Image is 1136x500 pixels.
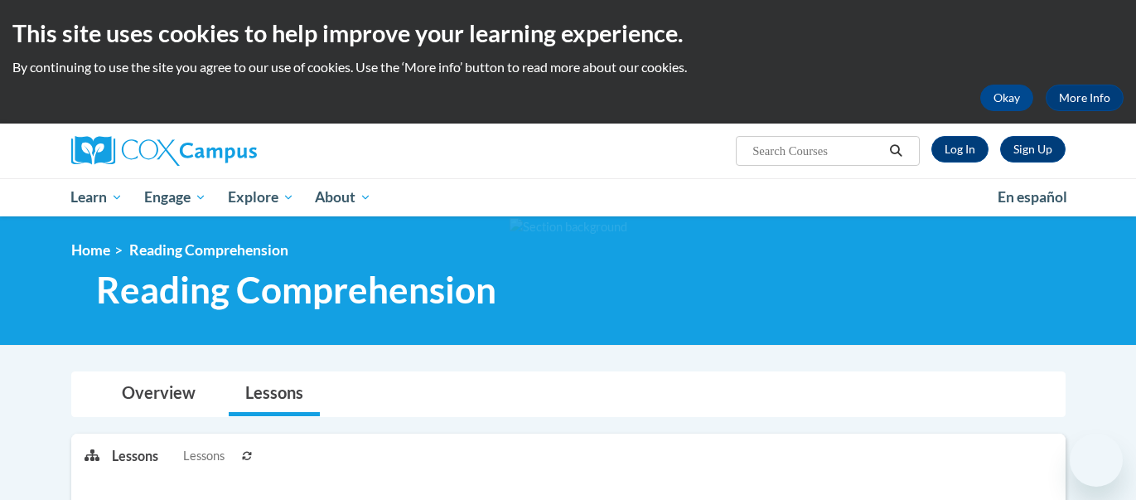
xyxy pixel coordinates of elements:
[228,187,294,207] span: Explore
[96,268,496,312] span: Reading Comprehension
[987,180,1078,215] a: En español
[71,136,386,166] a: Cox Campus
[931,136,989,163] a: Log In
[304,178,382,216] a: About
[1070,434,1123,487] iframe: Button to launch messaging window
[71,136,257,166] img: Cox Campus
[229,372,320,416] a: Lessons
[105,372,212,416] a: Overview
[1000,136,1066,163] a: Register
[183,447,225,465] span: Lessons
[112,447,158,465] p: Lessons
[60,178,134,216] a: Learn
[1046,85,1124,111] a: More Info
[998,188,1067,206] span: En español
[46,178,1090,216] div: Main menu
[315,187,371,207] span: About
[12,58,1124,76] p: By continuing to use the site you agree to our use of cookies. Use the ‘More info’ button to read...
[144,187,206,207] span: Engage
[217,178,305,216] a: Explore
[510,218,627,236] img: Section background
[980,85,1033,111] button: Okay
[883,141,908,161] button: Search
[71,241,110,259] a: Home
[12,17,1124,50] h2: This site uses cookies to help improve your learning experience.
[888,145,903,158] i: 
[133,178,217,216] a: Engage
[751,141,883,161] input: Search Courses
[70,187,123,207] span: Learn
[129,241,288,259] span: Reading Comprehension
